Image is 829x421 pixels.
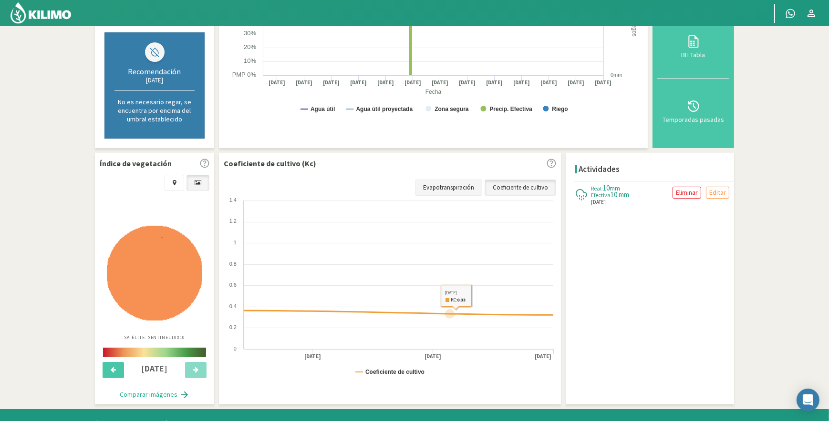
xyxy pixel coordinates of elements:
span: mm [610,184,620,192]
text: [DATE] [377,79,394,86]
button: Editar [706,187,729,199]
div: Temporadas pasadas [660,116,726,123]
span: 10 mm [611,190,629,199]
text: Fecha [425,89,442,95]
text: Precip. Efectiva [489,106,532,112]
text: 30% [244,30,256,37]
text: 0mm [611,72,622,78]
text: Agua útil [311,106,335,112]
text: Zona segura [435,106,469,112]
span: Real: [591,185,603,192]
span: Efectiva [591,191,611,199]
text: 20% [244,43,256,50]
p: Satélite: Sentinel [124,334,186,341]
text: [DATE] [350,79,367,86]
p: Eliminar [676,187,698,198]
text: 1 [234,240,237,245]
a: Coeficiente de cultivo [485,180,556,196]
div: BH Tabla [660,51,726,58]
img: scale [103,348,206,357]
p: Coeficiente de cultivo (Kc) [224,158,316,169]
button: Temporadas pasadas [657,79,729,143]
text: [DATE] [486,79,503,86]
text: Agua útil proyectada [356,106,413,112]
text: [DATE] [425,353,441,360]
text: [DATE] [304,353,321,360]
div: Recomendación [114,67,195,76]
text: [DATE] [535,353,551,360]
h4: Actividades [579,165,620,174]
text: [DATE] [296,79,312,86]
text: Coeficiente de cultivo [365,369,425,375]
text: 0.4 [229,303,237,309]
text: [DATE] [513,79,530,86]
p: Índice de vegetación [100,158,172,169]
text: 1.2 [229,218,237,224]
text: [DATE] [540,79,557,86]
text: 0.6 [229,282,237,288]
span: [DATE] [591,198,606,206]
text: 0 [234,346,237,351]
span: 10X10 [171,334,186,341]
span: 10 [603,183,610,192]
text: 1.4 [229,197,237,203]
div: Open Intercom Messenger [797,389,819,411]
button: Comparar imágenes [111,385,199,404]
text: PMP 0% [232,71,257,78]
img: 665c0580-dadc-4057-9f11-a5e977d3f724_-_sentinel_-_2025-10-07.png [107,226,202,320]
text: [DATE] [595,79,612,86]
div: [DATE] [114,76,195,84]
button: BH Tabla [657,14,729,79]
text: [DATE] [568,79,584,86]
text: [DATE] [323,79,340,86]
p: No es necesario regar, se encuentra por encima del umbral establecido [114,98,195,123]
text: 0.8 [229,261,237,267]
text: 10% [244,57,256,64]
h4: [DATE] [130,364,180,373]
text: [DATE] [432,79,448,86]
text: [DATE] [269,79,285,86]
text: Riego [552,106,568,112]
text: [DATE] [404,79,421,86]
text: [DATE] [459,79,476,86]
p: Editar [709,187,726,198]
button: Eliminar [673,187,701,199]
a: Evapotranspiración [415,180,482,196]
img: Kilimo [10,1,72,24]
text: 0.2 [229,324,237,330]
